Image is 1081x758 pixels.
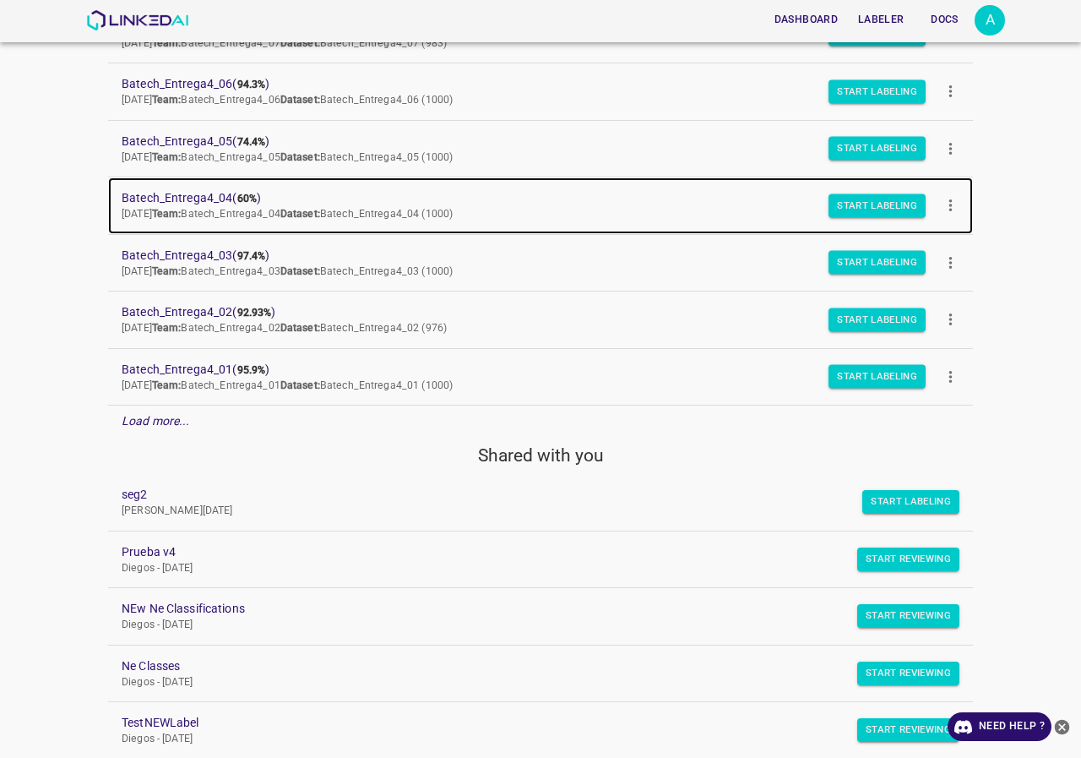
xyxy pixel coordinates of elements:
[122,618,932,633] p: Diegos - [DATE]
[122,361,932,379] span: Batech_Entrega4_01 ( )
[108,292,973,348] a: Batech_Entrega4_02(92.93%)[DATE]Team:Batech_Entrega4_02Dataset:Batech_Entrega4_02 (976)
[828,365,926,389] button: Start Labeling
[857,719,959,743] button: Start Reviewing
[122,732,932,747] p: Diegos - [DATE]
[122,675,932,690] p: Diegos - [DATE]
[122,208,453,220] span: [DATE] Batech_Entrega4_04 Batech_Entrega4_04 (1000)
[857,548,959,571] button: Start Reviewing
[108,177,973,234] a: Batech_Entrega4_04(60%)[DATE]Team:Batech_Entrega4_04Dataset:Batech_Entrega4_04 (1000)
[857,604,959,628] button: Start Reviewing
[108,121,973,177] a: Batech_Entrega4_05(74.4%)[DATE]Team:Batech_Entrega4_05Dataset:Batech_Entrega4_05 (1000)
[122,37,447,49] span: [DATE] Batech_Entrega4_07 Batech_Entrega4_07 (983)
[122,504,932,519] p: [PERSON_NAME][DATE]
[122,543,932,561] a: Prueba v4
[237,307,272,319] b: 92.93%
[932,357,970,395] button: more
[828,137,926,161] button: Start Labeling
[851,6,910,34] button: Labeler
[975,5,1005,35] button: Open settings
[122,414,190,428] em: Load more...
[122,561,932,576] p: Diegos - [DATE]
[914,3,975,37] a: Docs
[108,63,973,120] a: Batech_Entrega4_06(94.3%)[DATE]Team:Batech_Entrega4_06Dataset:Batech_Entrega4_06 (1000)
[122,265,453,277] span: [DATE] Batech_Entrega4_03 Batech_Entrega4_03 (1000)
[237,250,266,262] b: 97.4%
[862,490,959,514] button: Start Labeling
[975,5,1005,35] div: A
[932,73,970,111] button: more
[828,251,926,275] button: Start Labeling
[122,714,932,732] a: TestNEWLabel
[152,151,182,163] b: Team:
[917,6,971,34] button: Docs
[932,187,970,225] button: more
[108,235,973,292] a: Batech_Entrega4_03(97.4%)[DATE]Team:Batech_Entrega4_03Dataset:Batech_Entrega4_03 (1000)
[280,208,320,220] b: Dataset:
[764,3,848,37] a: Dashboard
[1051,712,1073,741] button: close-help
[152,208,182,220] b: Team:
[122,303,932,321] span: Batech_Entrega4_02 ( )
[237,193,257,204] b: 60%
[768,6,845,34] button: Dashboard
[152,379,182,391] b: Team:
[932,301,970,339] button: more
[122,486,932,504] a: seg2
[237,136,266,148] b: 74.4%
[948,712,1051,741] a: Need Help ?
[122,322,447,334] span: [DATE] Batech_Entrega4_02 Batech_Entrega4_02 (976)
[237,364,266,376] b: 95.9%
[108,444,973,467] h5: Shared with you
[108,349,973,406] a: Batech_Entrega4_01(95.9%)[DATE]Team:Batech_Entrega4_01Dataset:Batech_Entrega4_01 (1000)
[122,151,453,163] span: [DATE] Batech_Entrega4_05 Batech_Entrega4_05 (1000)
[828,194,926,217] button: Start Labeling
[122,75,932,93] span: Batech_Entrega4_06 ( )
[122,133,932,150] span: Batech_Entrega4_05 ( )
[280,379,320,391] b: Dataset:
[237,79,266,90] b: 94.3%
[152,94,182,106] b: Team:
[152,265,182,277] b: Team:
[932,129,970,167] button: more
[280,265,320,277] b: Dataset:
[932,243,970,281] button: more
[122,189,932,207] span: Batech_Entrega4_04 ( )
[280,322,320,334] b: Dataset:
[848,3,914,37] a: Labeler
[280,151,320,163] b: Dataset:
[152,37,182,49] b: Team:
[828,79,926,103] button: Start Labeling
[280,37,320,49] b: Dataset:
[152,322,182,334] b: Team:
[86,10,188,30] img: LinkedAI
[857,662,959,685] button: Start Reviewing
[280,94,320,106] b: Dataset:
[122,600,932,618] a: NEw Ne Classifications
[122,94,453,106] span: [DATE] Batech_Entrega4_06 Batech_Entrega4_06 (1000)
[108,406,973,437] div: Load more...
[828,308,926,331] button: Start Labeling
[122,657,932,675] a: Ne Classes
[122,247,932,264] span: Batech_Entrega4_03 ( )
[122,379,453,391] span: [DATE] Batech_Entrega4_01 Batech_Entrega4_01 (1000)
